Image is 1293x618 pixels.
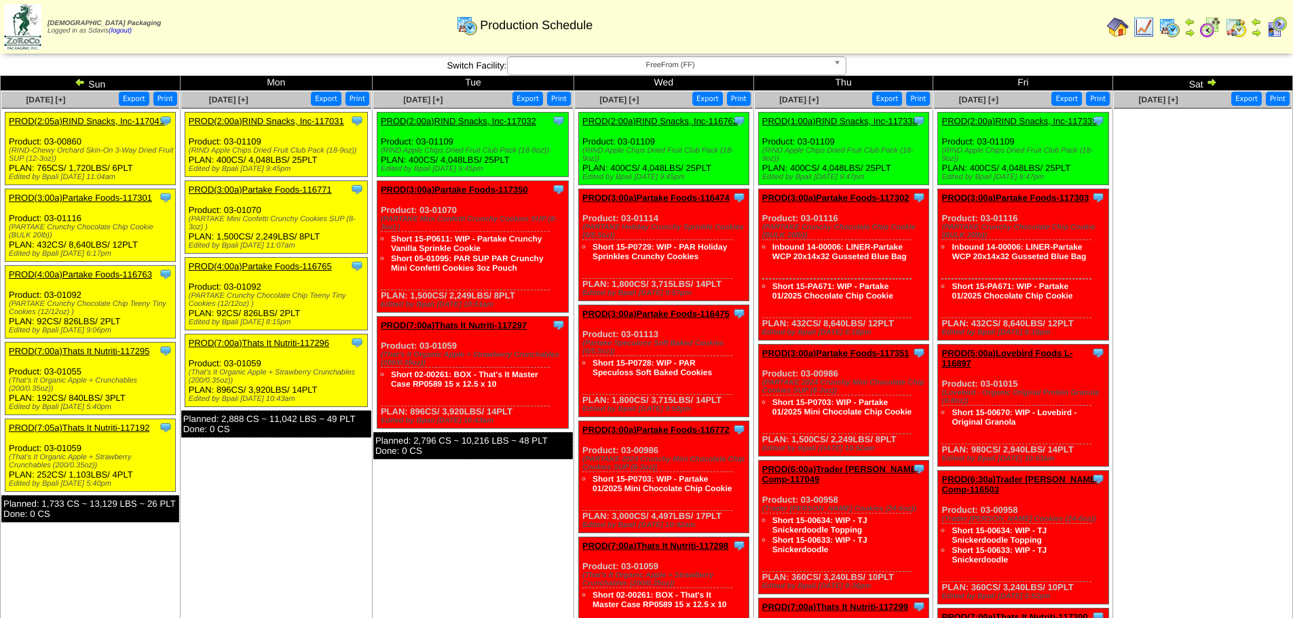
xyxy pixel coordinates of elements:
span: [DATE] [+] [779,95,819,104]
span: Production Schedule [480,18,593,33]
a: Short 15-00633: WIP - TJ Snickerdoodle [952,545,1047,564]
img: Tooltip [912,114,926,128]
td: Tue [372,76,574,91]
a: Short 15-00634: WIP - TJ Snickerdoodle Topping [772,516,867,535]
div: Edited by Bpali [DATE] 5:40pm [9,480,175,488]
div: Product: 03-01092 PLAN: 92CS / 826LBS / 2PLT [5,266,176,339]
a: PROD(3:00a)Partake Foods-116475 [582,309,730,319]
a: PROD(3:00a)Partake Foods-117351 [762,348,910,358]
div: (RIND-Chewy Orchard Skin-On 3-Way Dried Fruit SUP (12-3oz)) [9,147,175,163]
button: Print [727,92,751,106]
img: arrowright.gif [1184,27,1195,38]
img: calendarinout.gif [1225,16,1247,38]
div: Edited by Bpali [DATE] 8:15pm [189,318,367,326]
img: Tooltip [912,346,926,360]
div: (Trader [PERSON_NAME] Cookies (24-6oz)) [941,515,1108,523]
img: zoroco-logo-small.webp [4,4,41,50]
div: Edited by Bpali [DATE] 9:47pm [762,173,929,181]
td: Wed [574,76,754,91]
span: [DEMOGRAPHIC_DATA] Packaging [48,20,161,27]
div: Product: 03-01109 PLAN: 400CS / 4,048LBS / 25PLT [579,113,749,185]
div: (That's It Organic Apple + Strawberry Crunchables (200/0.35oz)) [9,453,175,469]
a: [DATE] [+] [403,95,443,104]
img: Tooltip [732,191,746,204]
a: [DATE] [+] [959,95,998,104]
a: PROD(5:00a)Lovebird Foods L-116897 [941,348,1072,368]
button: Export [692,92,723,106]
div: (PARTAKE Crunchy Chocolate Chip Teeny Tiny Cookies (12/12oz) ) [189,292,367,308]
div: Product: 03-01109 PLAN: 400CS / 4,048LBS / 25PLT [938,113,1108,185]
a: PROD(2:00a)RIND Snacks, Inc-117032 [381,116,536,126]
img: Tooltip [159,421,172,434]
a: PROD(3:00a)Partake Foods-117303 [941,193,1089,203]
div: Product: 03-01070 PLAN: 1,500CS / 2,249LBS / 8PLT [185,181,367,254]
div: (RIND Apple Chips Dried Fruit Club Pack (18-9oz)) [762,147,929,163]
button: Print [906,92,930,106]
div: (PARTAKE Crunchy Chocolate Chip Cookie (BULK 20lb)) [941,223,1108,239]
a: PROD(6:00a)Trader [PERSON_NAME] Comp-117049 [762,464,920,484]
div: Edited by Bpali [DATE] 10:43am [381,417,568,425]
td: Sat [1113,76,1293,91]
div: Edited by Bpali [DATE] 10:52am [762,444,929,452]
button: Export [512,92,543,106]
a: PROD(2:05a)RIND Snacks, Inc-117041 [9,116,164,126]
img: line_graph.gif [1133,16,1155,38]
a: PROD(3:00a)Partake Foods-116474 [582,193,730,203]
button: Export [311,92,341,106]
div: (PARTAKE 2024 Crunchy Mini Chocolate Chip Cookies SUP (8-3oz)) [762,379,929,395]
a: [DATE] [+] [1139,95,1178,104]
div: (PARTAKE Holiday Crunchy Sprinkle Cookies (6/5.5oz)) [582,223,749,239]
td: Thu [753,76,933,91]
img: Tooltip [912,191,926,204]
a: PROD(3:00a)Partake Foods-116771 [189,185,332,195]
td: Sun [1,76,181,91]
img: Tooltip [159,267,172,281]
img: Tooltip [552,182,565,196]
img: Tooltip [732,423,746,436]
div: Product: 03-01113 PLAN: 1,800CS / 3,715LBS / 14PLT [579,305,749,417]
a: PROD(4:00a)Partake Foods-116763 [9,269,152,279]
a: PROD(7:00a)Thats It Nutriti-117298 [582,541,728,551]
a: Short 15-P0729: WIP - PAR Holiday Sprinkles Crunchy Cookies [593,242,727,261]
img: home.gif [1107,16,1129,38]
div: (That's It Organic Apple + Strawberry Crunchables (200/0.35oz)) [189,368,367,385]
div: Product: 03-01116 PLAN: 432CS / 8,640LBS / 12PLT [5,189,176,262]
img: Tooltip [552,318,565,332]
img: calendarprod.gif [456,14,478,36]
div: Product: 03-01114 PLAN: 1,800CS / 3,715LBS / 14PLT [579,189,749,301]
a: PROD(7:00a)Thats It Nutriti-117296 [189,338,329,348]
img: Tooltip [350,336,364,349]
img: Tooltip [1091,346,1105,360]
a: Short 15-00634: WIP - TJ Snickerdoodle Topping [952,526,1047,545]
a: [DATE] [+] [26,95,65,104]
div: Product: 03-01109 PLAN: 400CS / 4,048LBS / 25PLT [377,113,568,177]
td: Fri [933,76,1113,91]
button: Export [872,92,903,106]
a: PROD(7:00a)Thats It Nutriti-117295 [9,346,149,356]
img: Tooltip [552,114,565,128]
div: Product: 03-00986 PLAN: 3,000CS / 4,497LBS / 17PLT [579,421,749,533]
img: Tooltip [159,114,172,128]
a: Short 05-01095: PAR SUP PAR Crunchy Mini Confetti Cookies 3oz Pouch [391,254,544,273]
a: PROD(1:00a)RIND Snacks, Inc-117338 [762,116,918,126]
div: Product: 03-01109 PLAN: 400CS / 4,048LBS / 25PLT [758,113,929,185]
button: Export [119,92,149,106]
span: Logged in as Sdavis [48,20,161,35]
div: (That's It Organic Apple + Strawberry Crunchables (200/0.35oz)) [582,571,749,587]
img: Tooltip [350,114,364,128]
a: Short 02-00261: BOX - That's It Master Case RP0589 15 x 12.5 x 10 [391,370,538,389]
img: Tooltip [1091,191,1105,204]
div: Product: 03-01059 PLAN: 896CS / 3,920LBS / 14PLT [377,317,568,429]
div: Edited by Bpali [DATE] 9:45pm [582,173,749,181]
div: (That's It Organic Apple + Crunchables (200/0.35oz)) [9,376,175,393]
a: PROD(7:00a)Thats It Nutriti-117299 [762,602,908,612]
div: Edited by Bpali [DATE] 9:45pm [189,165,367,173]
div: (PARTAKE Crunchy Chocolate Chip Cookie (BULK 20lb)) [762,223,929,239]
div: (RIND Apple Chips Dried Fruit Club Pack (18-9oz)) [381,147,568,155]
a: PROD(3:00a)Partake Foods-117350 [381,185,528,195]
button: Print [1086,92,1110,106]
div: Product: 03-01070 PLAN: 1,500CS / 2,249LBS / 8PLT [377,181,568,313]
div: Edited by Bpali [DATE] 9:06pm [9,326,175,334]
img: Tooltip [159,344,172,358]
